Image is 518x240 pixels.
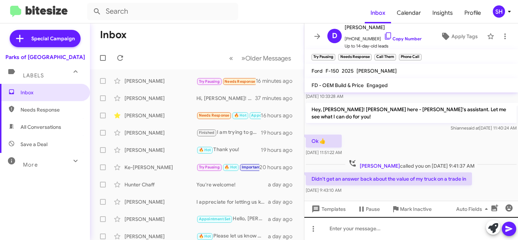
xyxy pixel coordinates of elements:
[225,51,237,65] button: Previous
[124,181,196,188] div: Hunter Chaff
[312,54,335,60] small: Try Pausing
[365,3,391,23] a: Inbox
[224,79,255,84] span: Needs Response
[196,95,255,102] div: Hi, [PERSON_NAME]! [PERSON_NAME] here - [PERSON_NAME]'s assistant. Let me see if this vehicle is ...
[259,164,298,171] div: 20 hours ago
[487,5,510,18] button: SH
[360,163,400,169] span: [PERSON_NAME]
[23,72,44,79] span: Labels
[326,68,339,74] span: F-150
[124,129,196,136] div: [PERSON_NAME]
[268,233,298,240] div: a day ago
[31,35,75,42] span: Special Campaign
[374,54,396,60] small: Call Them
[225,51,295,65] nav: Page navigation example
[124,146,196,154] div: [PERSON_NAME]
[199,217,231,221] span: Appointment Set
[251,113,283,118] span: Appointment Set
[87,3,238,20] input: Search
[229,54,233,63] span: «
[256,77,298,85] div: 16 minutes ago
[241,54,245,63] span: »
[100,29,127,41] h1: Inbox
[391,3,427,23] a: Calendar
[386,203,437,216] button: Mark Inactive
[493,5,505,18] div: SH
[124,233,196,240] div: [PERSON_NAME]
[268,216,298,223] div: a day ago
[124,216,196,223] div: [PERSON_NAME]
[306,150,342,155] span: [DATE] 11:51:22 AM
[304,203,351,216] button: Templates
[338,54,371,60] small: Needs Response
[345,42,422,50] span: Up to 14-day-old leads
[245,54,291,62] span: Older Messages
[21,123,61,131] span: All Conversations
[400,203,432,216] span: Mark Inactive
[356,68,397,74] span: [PERSON_NAME]
[196,111,261,119] div: Actually, my wife can't come [DATE]. What's a good time [DATE] and who should I ask for?
[10,30,81,47] a: Special Campaign
[345,23,422,32] span: [PERSON_NAME]
[196,163,259,171] div: I'm here
[427,3,459,23] a: Insights
[306,103,517,123] p: Hey, [PERSON_NAME]! [PERSON_NAME] here - [PERSON_NAME]'s assistant. Let me see what I can do for ...
[196,128,261,137] div: I am trying to get that information for you. It looks like one of the other Managers are in touch...
[399,54,421,60] small: Phone Call
[234,113,246,118] span: 🔥 Hot
[434,30,483,43] button: Apply Tags
[351,203,386,216] button: Pause
[199,165,220,169] span: Try Pausing
[451,30,478,43] span: Apply Tags
[306,94,343,99] span: [DATE] 10:33:28 AM
[124,198,196,205] div: [PERSON_NAME]
[268,181,298,188] div: a day ago
[196,76,256,85] div: Didn't get an answer back about the value of my truck on a trade in
[199,148,211,152] span: 🔥 Hot
[467,125,479,131] span: said at
[459,3,487,23] a: Profile
[306,187,341,193] span: [DATE] 9:43:10 AM
[5,54,85,61] div: Parks of [GEOGRAPHIC_DATA]
[124,112,196,119] div: [PERSON_NAME]
[310,203,346,216] span: Templates
[312,82,364,89] span: FD - OEM Build & Price
[367,82,388,89] span: Engaged
[124,77,196,85] div: [PERSON_NAME]
[124,95,196,102] div: [PERSON_NAME]
[21,106,82,113] span: Needs Response
[384,36,422,41] a: Copy Number
[306,172,472,185] p: Didn't get an answer back about the value of my truck on a trade in
[124,164,196,171] div: Ke-[PERSON_NAME]
[196,146,261,154] div: Thank you!
[261,129,298,136] div: 19 hours ago
[366,203,380,216] span: Pause
[342,68,354,74] span: 2025
[199,79,220,84] span: Try Pausing
[306,135,342,148] p: Ok 👍
[196,215,268,223] div: Hello, [PERSON_NAME]! This is [PERSON_NAME]'s assistant. Let me see what we can do for you. Thank...
[224,165,237,169] span: 🔥 Hot
[451,125,517,131] span: Shianne [DATE] 11:40:24 AM
[242,165,260,169] span: Important
[196,198,268,205] div: I appreciate for letting us know!
[261,112,298,119] div: 16 hours ago
[345,159,477,169] span: called you on [DATE] 9:41:37 AM
[268,198,298,205] div: a day ago
[196,181,268,188] div: You're welcome!
[255,95,298,102] div: 37 minutes ago
[199,234,211,239] span: 🔥 Hot
[450,203,496,216] button: Auto Fields
[23,162,38,168] span: More
[199,130,215,135] span: Finished
[312,68,323,74] span: Ford
[21,141,47,148] span: Save a Deal
[332,30,337,42] span: D
[345,32,422,42] span: [PHONE_NUMBER]
[21,89,82,96] span: Inbox
[456,203,491,216] span: Auto Fields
